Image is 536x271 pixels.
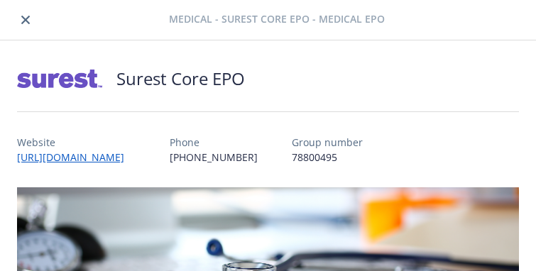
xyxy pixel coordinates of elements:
[17,11,34,28] a: close
[34,11,519,26] p: Medical - Surest Core EPO - Medical EPO
[292,135,363,150] p: Group number
[116,67,245,91] h2: Surest Core EPO
[17,135,136,150] p: Website
[17,150,136,164] a: [URL][DOMAIN_NAME]
[170,135,258,150] p: Phone
[17,57,102,100] img: Surest
[170,150,258,165] p: [PHONE_NUMBER]
[292,150,363,165] p: 78800495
